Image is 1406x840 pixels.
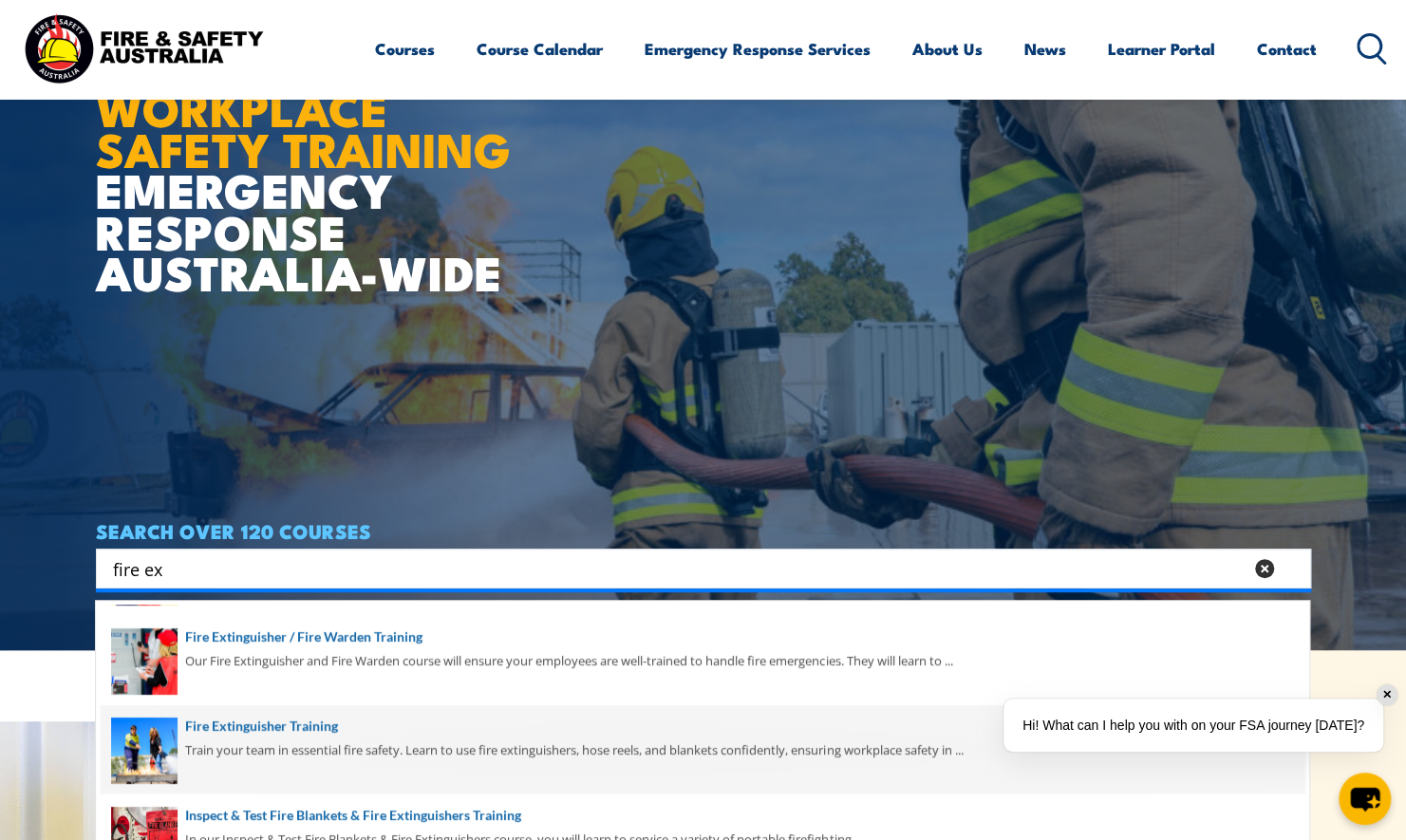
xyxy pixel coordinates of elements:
div: ✕ [1377,684,1397,705]
a: About Us [912,24,983,74]
a: Fire Extinguisher / Fire Warden Training [111,626,1294,647]
a: Contact [1257,24,1317,74]
input: Search input [113,554,1243,583]
h4: SEARCH OVER 120 COURSES [96,520,1311,541]
a: Inspect & Test Fire Blankets & Fire Extinguishers Training [111,805,1294,826]
a: Fire Extinguisher Training [111,716,1294,737]
a: Course Calendar [477,24,603,74]
button: Search magnifier button [1278,555,1304,582]
a: News [1024,24,1066,74]
a: Emergency Response Services [645,24,871,74]
form: Search form [117,555,1247,582]
strong: WORKPLACE SAFETY TRAINING [96,70,511,184]
a: Learner Portal [1108,24,1215,74]
h1: EMERGENCY RESPONSE AUSTRALIA-WIDE [96,39,560,291]
div: Hi! What can I help you with on your FSA journey [DATE]? [1003,699,1383,752]
button: chat-button [1339,773,1391,825]
a: Courses [375,24,435,74]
